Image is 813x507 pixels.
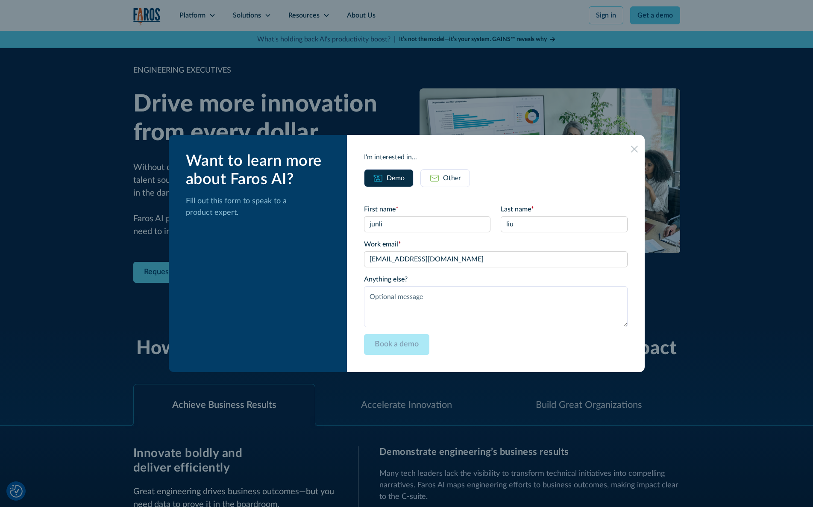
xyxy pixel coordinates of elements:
label: Last name [501,204,627,214]
form: Email Form [364,204,627,355]
div: I'm interested in... [364,152,627,162]
label: Work email [364,239,627,249]
label: First name [364,204,490,214]
label: Anything else? [364,274,627,284]
p: Fill out this form to speak to a product expert. [186,196,334,219]
input: Book a demo [364,334,429,355]
div: Demo [387,173,405,183]
div: Want to learn more about Faros AI? [186,152,334,189]
div: Other [443,173,461,183]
